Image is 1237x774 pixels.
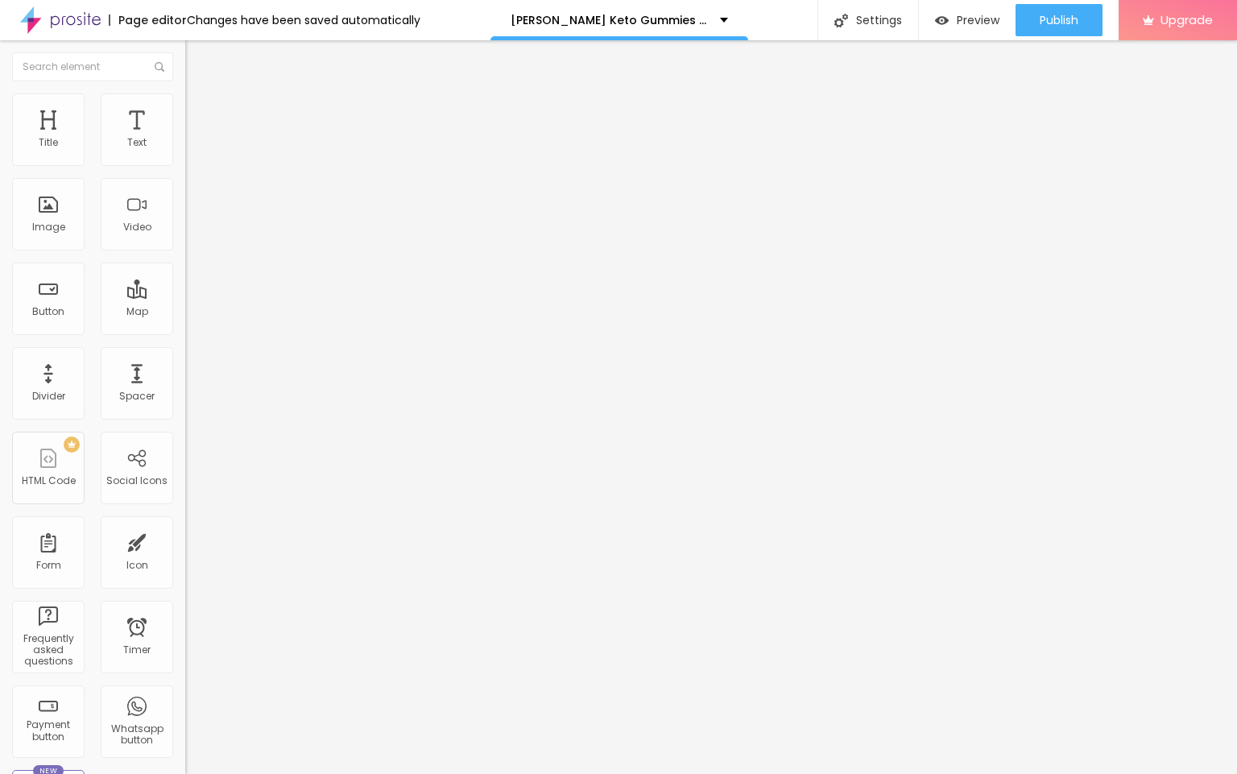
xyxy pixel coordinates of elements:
[935,14,949,27] img: view-1.svg
[155,62,164,72] img: Icone
[185,40,1237,774] iframe: Editor
[106,475,168,486] div: Social Icons
[39,137,58,148] div: Title
[834,14,848,27] img: Icone
[126,560,148,571] div: Icon
[511,14,708,26] p: [PERSON_NAME] Keto Gummies We Tested It For 90 Days. How does it work?
[187,14,420,26] div: Changes have been saved automatically
[22,475,76,486] div: HTML Code
[1016,4,1103,36] button: Publish
[32,391,65,402] div: Divider
[16,633,80,668] div: Frequently asked questions
[32,306,64,317] div: Button
[119,391,155,402] div: Spacer
[1040,14,1078,27] span: Publish
[126,306,148,317] div: Map
[36,560,61,571] div: Form
[127,137,147,148] div: Text
[12,52,173,81] input: Search element
[919,4,1016,36] button: Preview
[32,221,65,233] div: Image
[1160,13,1213,27] span: Upgrade
[109,14,187,26] div: Page editor
[957,14,999,27] span: Preview
[105,723,168,747] div: Whatsapp button
[123,644,151,656] div: Timer
[123,221,151,233] div: Video
[16,719,80,743] div: Payment button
